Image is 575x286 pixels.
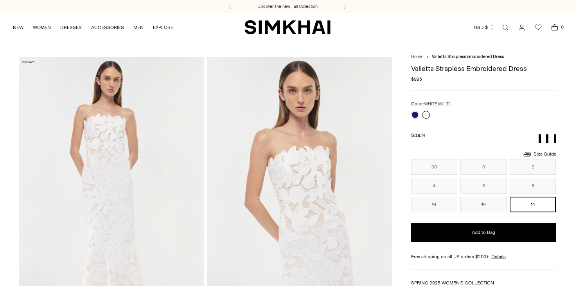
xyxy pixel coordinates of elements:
[472,229,495,236] span: Add to Bag
[498,20,513,35] a: Open search modal
[411,253,556,260] div: Free shipping on all US orders $200+
[421,133,425,138] span: 14
[559,24,566,31] span: 0
[244,20,331,35] a: SIMKHAI
[411,76,422,83] span: $995
[510,159,556,175] button: 2
[491,253,506,260] a: Details
[424,101,450,107] span: WHITE MULTI
[411,280,494,286] a: SPRING 2025 WOMEN'S COLLECTION
[411,100,450,108] label: Color:
[547,20,562,35] a: Open cart modal
[510,197,556,212] button: 14
[411,54,422,59] a: Home
[257,4,318,10] a: Discover the new Fall Collection
[33,19,51,36] a: WOMEN
[427,54,429,60] div: /
[153,19,173,36] a: EXPLORE
[460,178,507,194] button: 6
[133,19,144,36] a: MEN
[13,19,23,36] a: NEW
[530,20,546,35] a: Wishlist
[411,65,556,72] h1: Valletta Strapless Embroidered Dress
[91,19,124,36] a: ACCESSORIES
[411,132,425,139] label: Size:
[411,197,457,212] button: 10
[510,178,556,194] button: 8
[60,19,82,36] a: DRESSES
[411,223,556,242] button: Add to Bag
[411,54,556,60] nav: breadcrumbs
[514,20,530,35] a: Go to the account page
[474,19,495,36] button: USD $
[523,149,556,159] a: Size Guide
[432,54,504,59] span: Valletta Strapless Embroidered Dress
[411,159,457,175] button: 00
[460,197,507,212] button: 12
[460,159,507,175] button: 0
[411,178,457,194] button: 4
